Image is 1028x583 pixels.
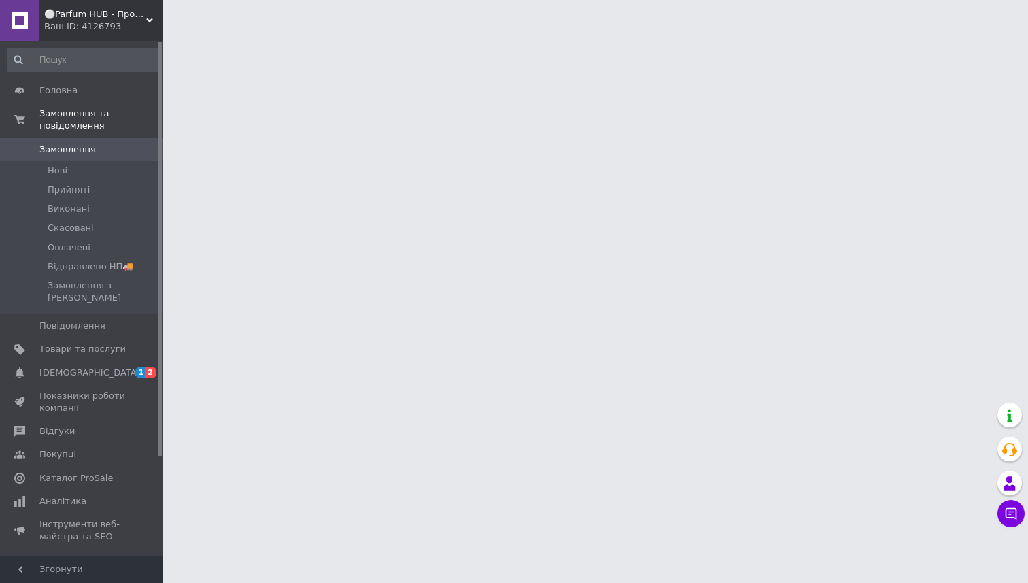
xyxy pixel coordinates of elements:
[48,241,90,254] span: Оплачені
[39,518,126,543] span: Інструменти веб-майстра та SEO
[39,425,75,437] span: Відгуки
[48,203,90,215] span: Виконані
[44,20,163,33] div: Ваш ID: 4126793
[48,222,94,234] span: Скасовані
[39,554,126,578] span: Управління сайтом
[44,8,146,20] span: ⚪️Parfum HUB - Простір ароматів⚪️
[135,367,146,378] span: 1
[39,320,105,332] span: Повідомлення
[48,184,90,196] span: Прийняті
[48,280,159,304] span: Замовлення з [PERSON_NAME]
[39,107,163,132] span: Замовлення та повідомлення
[48,261,133,273] span: Відправлено НП🚚
[48,165,67,177] span: Нові
[39,472,113,484] span: Каталог ProSale
[39,495,86,507] span: Аналітика
[145,367,156,378] span: 2
[39,390,126,414] span: Показники роботи компанії
[39,144,96,156] span: Замовлення
[39,84,78,97] span: Головна
[39,343,126,355] span: Товари та послуги
[997,500,1025,527] button: Чат з покупцем
[7,48,160,72] input: Пошук
[39,448,76,461] span: Покупці
[39,367,140,379] span: [DEMOGRAPHIC_DATA]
